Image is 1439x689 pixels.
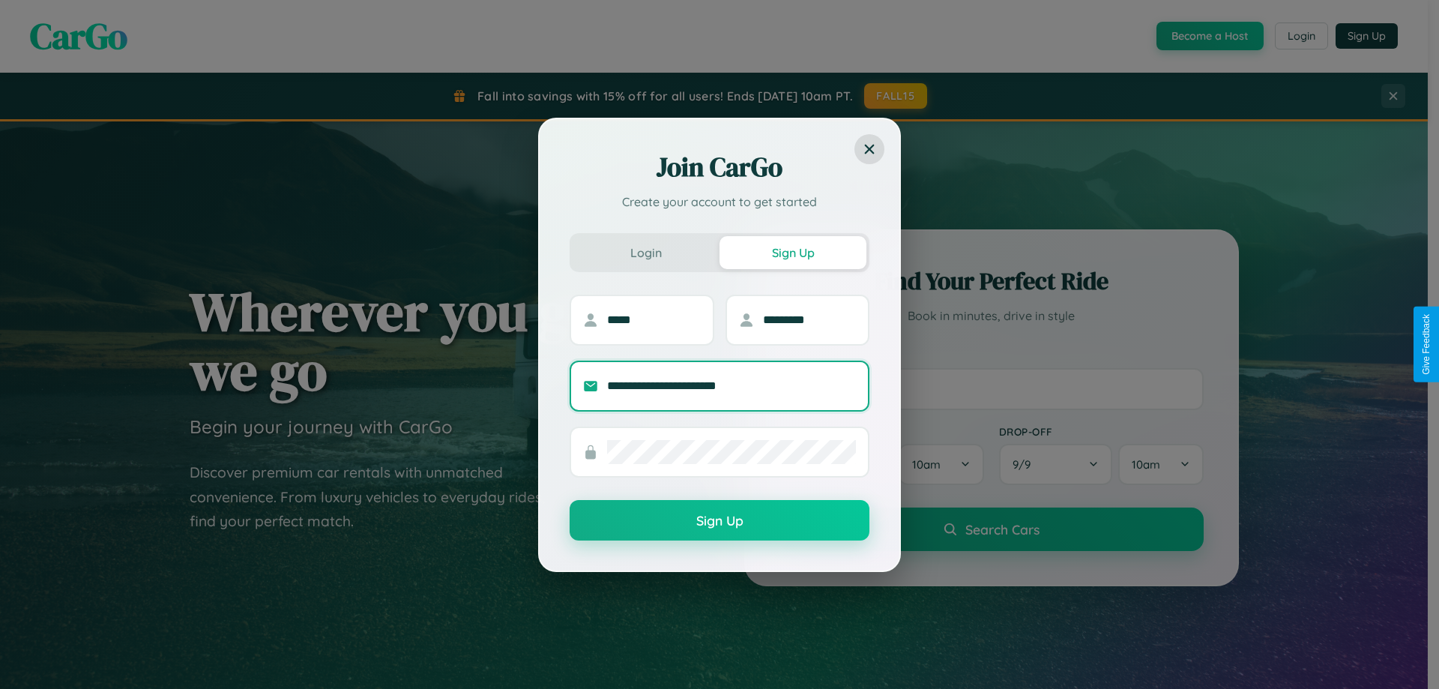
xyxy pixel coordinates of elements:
button: Sign Up [719,236,866,269]
h2: Join CarGo [570,149,869,185]
button: Login [573,236,719,269]
p: Create your account to get started [570,193,869,211]
div: Give Feedback [1421,314,1432,375]
button: Sign Up [570,500,869,541]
